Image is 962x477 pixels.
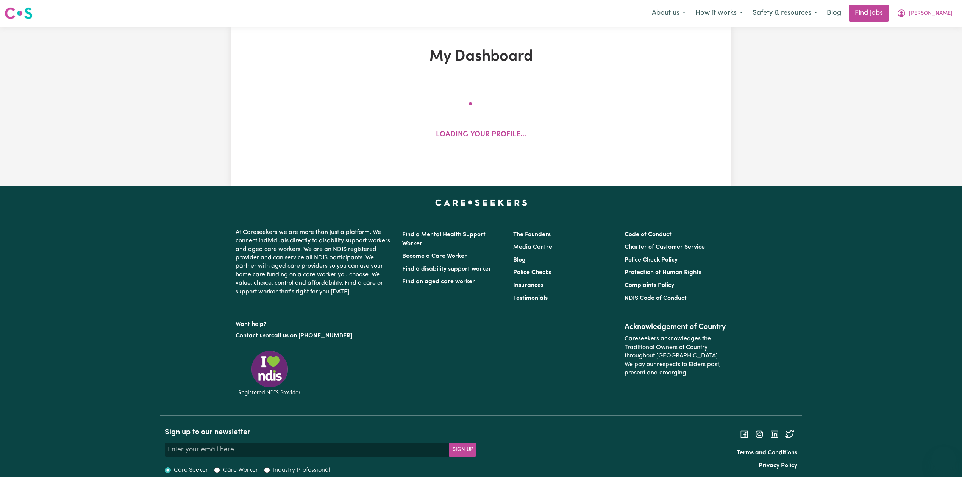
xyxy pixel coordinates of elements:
a: Terms and Conditions [737,450,797,456]
a: Follow Careseekers on LinkedIn [770,431,779,437]
p: Want help? [236,317,393,329]
button: About us [647,5,690,21]
iframe: Button to launch messaging window [932,447,956,471]
button: Safety & resources [748,5,822,21]
img: Registered NDIS provider [236,349,304,397]
label: Care Worker [223,466,258,475]
a: call us on [PHONE_NUMBER] [271,333,352,339]
span: [PERSON_NAME] [909,9,953,18]
label: Industry Professional [273,466,330,475]
a: Protection of Human Rights [625,270,701,276]
h1: My Dashboard [319,48,643,66]
a: Follow Careseekers on Instagram [755,431,764,437]
img: Careseekers logo [5,6,33,20]
a: Find an aged care worker [402,279,475,285]
p: or [236,329,393,343]
button: How it works [690,5,748,21]
a: Contact us [236,333,265,339]
a: Blog [513,257,526,263]
a: Careseekers home page [435,200,527,206]
a: NDIS Code of Conduct [625,295,687,301]
button: My Account [892,5,957,21]
label: Care Seeker [174,466,208,475]
a: Insurances [513,282,543,288]
a: Become a Care Worker [402,253,467,259]
a: The Founders [513,232,551,238]
a: Privacy Policy [759,463,797,469]
a: Find jobs [849,5,889,22]
a: Complaints Policy [625,282,674,288]
h2: Sign up to our newsletter [165,428,476,437]
input: Enter your email here... [165,443,450,457]
a: Follow Careseekers on Twitter [785,431,794,437]
a: Code of Conduct [625,232,672,238]
a: Police Checks [513,270,551,276]
p: Careseekers acknowledges the Traditional Owners of Country throughout [GEOGRAPHIC_DATA]. We pay o... [625,332,726,380]
a: Charter of Customer Service [625,244,705,250]
h2: Acknowledgement of Country [625,323,726,332]
p: At Careseekers we are more than just a platform. We connect individuals directly to disability su... [236,225,393,299]
a: Careseekers logo [5,5,33,22]
a: Find a disability support worker [402,266,491,272]
a: Testimonials [513,295,548,301]
a: Find a Mental Health Support Worker [402,232,486,247]
a: Blog [822,5,846,22]
p: Loading your profile... [436,129,526,140]
a: Media Centre [513,244,552,250]
a: Follow Careseekers on Facebook [740,431,749,437]
a: Police Check Policy [625,257,678,263]
button: Subscribe [449,443,476,457]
